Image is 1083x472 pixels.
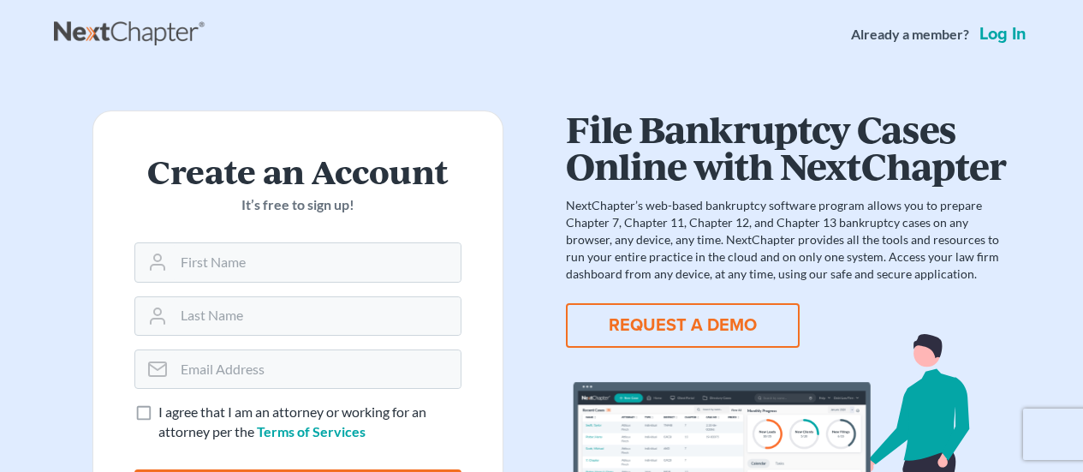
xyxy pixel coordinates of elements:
input: Last Name [174,297,461,335]
h1: File Bankruptcy Cases Online with NextChapter [566,111,1006,183]
p: NextChapter’s web-based bankruptcy software program allows you to prepare Chapter 7, Chapter 11, ... [566,197,1006,283]
p: It’s free to sign up! [134,195,461,215]
a: Terms of Services [257,423,366,439]
h2: Create an Account [134,152,461,188]
input: First Name [174,243,461,281]
span: I agree that I am an attorney or working for an attorney per the [158,403,426,439]
input: Email Address [174,350,461,388]
strong: Already a member? [851,25,969,45]
a: Log in [976,26,1030,43]
button: REQUEST A DEMO [566,303,800,348]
